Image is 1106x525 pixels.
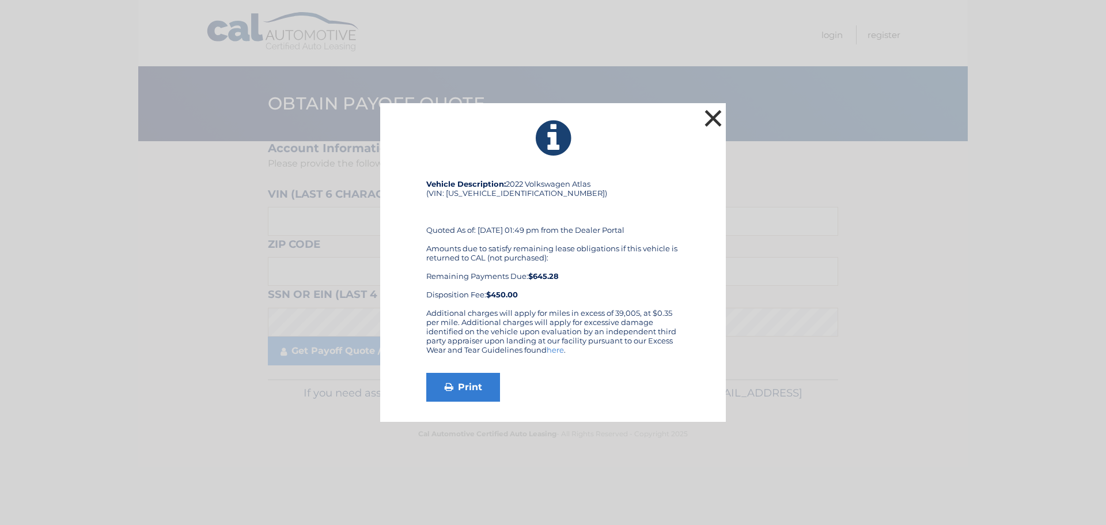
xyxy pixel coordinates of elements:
strong: $450.00 [486,290,518,299]
a: Print [426,373,500,402]
a: here [547,345,564,354]
div: Additional charges will apply for miles in excess of 39,005, at $0.35 per mile. Additional charge... [426,308,680,364]
button: × [702,107,725,130]
strong: Vehicle Description: [426,179,506,188]
div: Amounts due to satisfy remaining lease obligations if this vehicle is returned to CAL (not purcha... [426,244,680,299]
div: 2022 Volkswagen Atlas (VIN: [US_VEHICLE_IDENTIFICATION_NUMBER]) Quoted As of: [DATE] 01:49 pm fro... [426,179,680,308]
b: $645.28 [528,271,559,281]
